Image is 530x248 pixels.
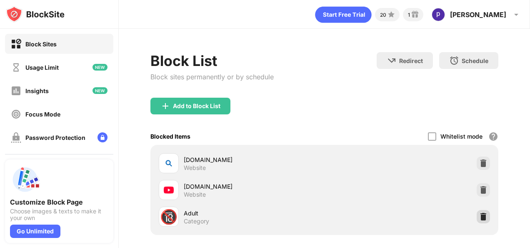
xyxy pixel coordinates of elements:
[184,218,209,225] div: Category
[25,64,59,71] div: Usage Limit
[11,86,21,96] img: insights-off.svg
[11,132,21,143] img: password-protection-off.svg
[25,87,49,94] div: Insights
[440,133,482,140] div: Whitelist mode
[173,103,220,109] div: Add to Block List
[25,134,85,141] div: Password Protection
[399,57,423,64] div: Redirect
[11,39,21,49] img: block-on.svg
[10,198,108,206] div: Customize Block Page
[10,164,40,195] img: push-custom-page.svg
[97,132,107,142] img: lock-menu.svg
[10,225,60,238] div: Go Unlimited
[386,10,396,20] img: points-small.svg
[150,73,274,81] div: Block sites permanently or by schedule
[25,111,60,118] div: Focus Mode
[184,182,324,191] div: [DOMAIN_NAME]
[184,164,206,172] div: Website
[432,8,445,21] img: ACg8ocL9gfCZn2gtH9B6RwKVj5a_BUgRgvNYn1xkBrhtmzc908R9VA=s96-c
[315,6,372,23] div: animation
[380,12,386,18] div: 20
[25,40,57,48] div: Block Sites
[160,208,177,225] div: 🔞
[92,87,107,94] img: new-icon.svg
[462,57,488,64] div: Schedule
[184,155,324,164] div: [DOMAIN_NAME]
[184,209,324,218] div: Adult
[164,185,174,195] img: favicons
[410,10,420,20] img: reward-small.svg
[164,158,174,168] img: favicons
[11,62,21,73] img: time-usage-off.svg
[184,191,206,198] div: Website
[150,133,190,140] div: Blocked Items
[10,208,108,221] div: Choose images & texts to make it your own
[6,6,65,23] img: logo-blocksite.svg
[92,64,107,71] img: new-icon.svg
[150,52,274,69] div: Block List
[11,109,21,119] img: focus-off.svg
[408,12,410,18] div: 1
[450,10,506,19] div: [PERSON_NAME]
